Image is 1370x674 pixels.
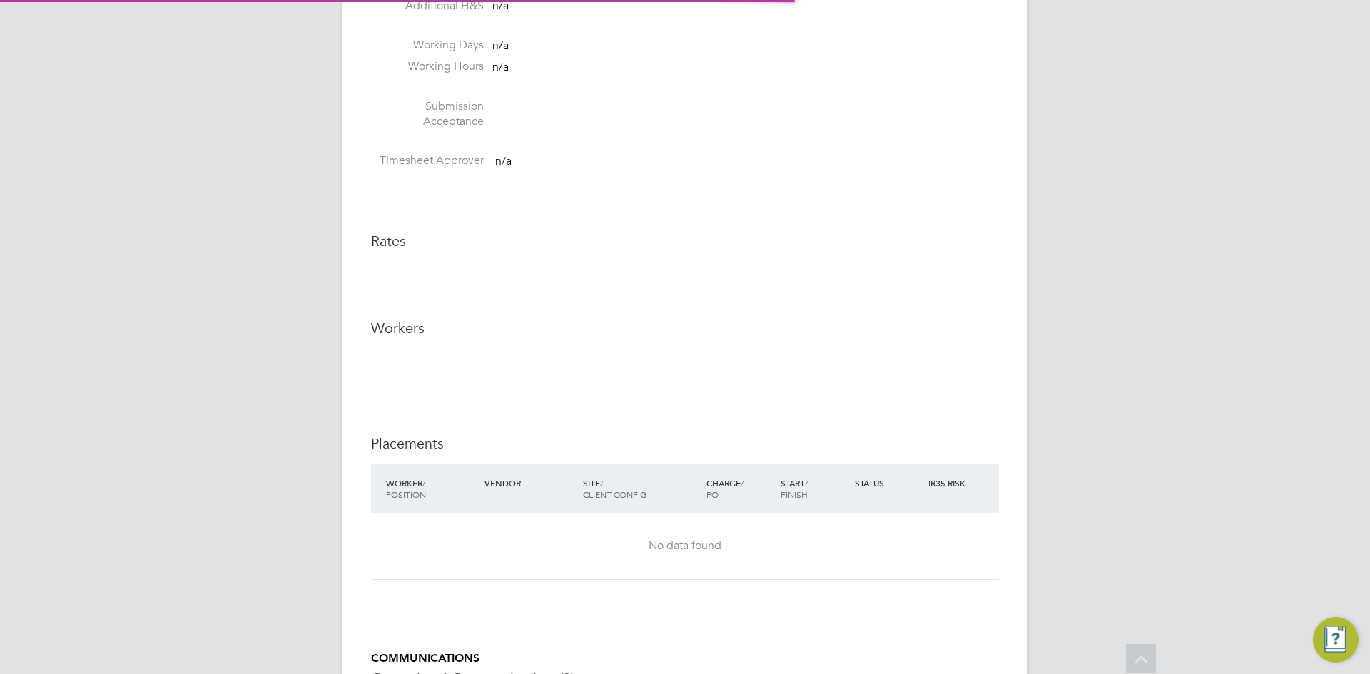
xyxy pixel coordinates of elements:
[386,477,426,500] span: / Position
[492,39,509,53] span: n/a
[371,232,999,250] h3: Rates
[371,38,484,53] label: Working Days
[583,477,646,500] span: / Client Config
[777,470,851,507] div: Start
[481,470,579,496] div: Vendor
[706,477,744,500] span: / PO
[371,434,999,453] h3: Placements
[382,470,481,507] div: Worker
[492,60,509,74] span: n/a
[1313,617,1359,663] button: Engage Resource Center
[371,59,484,74] label: Working Hours
[495,154,512,168] span: n/a
[579,470,703,507] div: Site
[925,470,974,496] div: IR35 Risk
[781,477,808,500] span: / Finish
[851,470,925,496] div: Status
[495,107,499,121] span: -
[371,99,484,129] label: Submission Acceptance
[371,651,999,666] h5: COMMUNICATIONS
[385,538,985,553] div: No data found
[371,153,484,168] label: Timesheet Approver
[371,319,999,337] h3: Workers
[703,470,777,507] div: Charge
